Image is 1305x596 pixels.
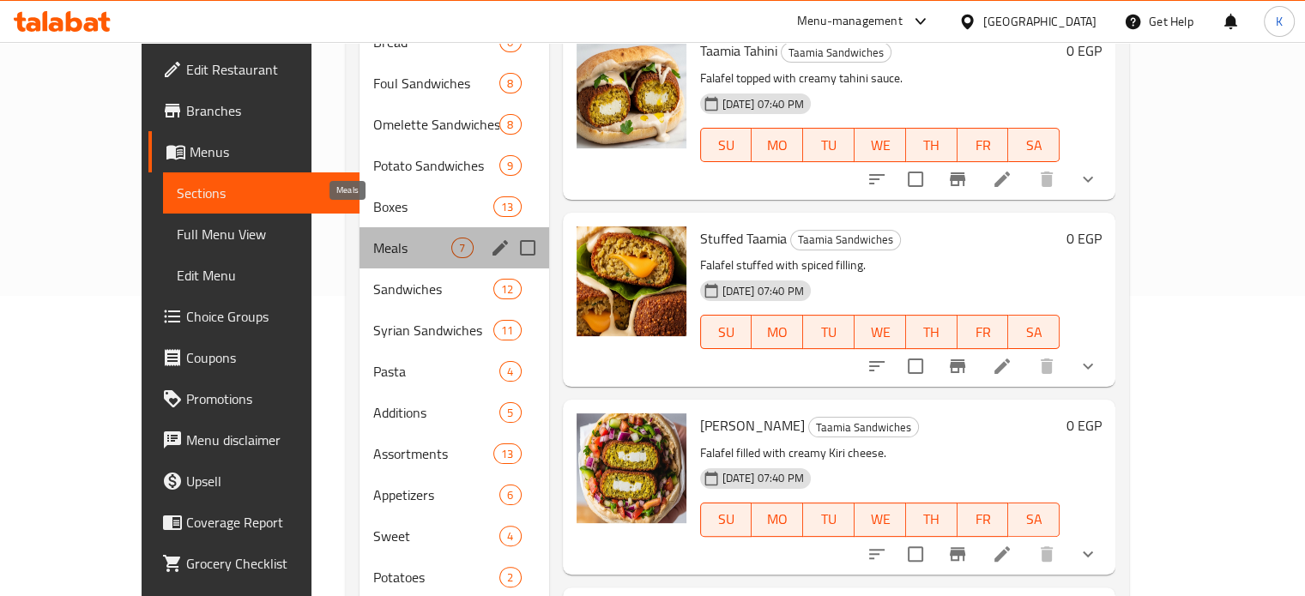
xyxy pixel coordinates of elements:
div: Menu-management [797,11,903,32]
span: Taamia Sandwiches [791,230,900,250]
div: Additions5 [359,392,548,433]
span: Sweet [373,526,499,546]
span: Syrian Sandwiches [373,320,493,340]
svg: Show Choices [1078,544,1098,564]
span: Coupons [186,347,346,368]
span: Potatoes [373,567,499,587]
svg: Show Choices [1078,169,1098,190]
button: WE [855,128,906,162]
a: Coverage Report [148,502,359,543]
span: 8 [500,117,520,133]
button: TH [906,315,958,349]
button: FR [958,503,1009,537]
span: SU [708,133,746,158]
a: Promotions [148,378,359,419]
div: items [493,320,521,340]
button: MO [752,128,803,162]
div: items [493,443,521,464]
img: Taamia Kiri [577,413,686,523]
div: [GEOGRAPHIC_DATA] [983,12,1097,31]
button: FR [958,315,1009,349]
button: SU [700,315,752,349]
button: show more [1067,159,1109,200]
button: SA [1008,503,1060,537]
div: Syrian Sandwiches11 [359,310,548,351]
button: delete [1026,159,1067,200]
h6: 0 EGP [1066,226,1102,250]
span: 9 [500,158,520,174]
button: WE [855,503,906,537]
span: MO [758,133,796,158]
p: Falafel topped with creamy tahini sauce. [700,68,1060,89]
span: Upsell [186,471,346,491]
div: Taamia Sandwiches [781,42,891,63]
a: Upsell [148,461,359,502]
div: Additions [373,402,499,423]
div: items [499,114,521,135]
span: TH [913,320,951,345]
span: WE [861,320,899,345]
span: 11 [494,322,520,339]
a: Edit menu item [992,169,1012,190]
a: Branches [148,90,359,131]
span: SA [1015,507,1053,532]
span: Taamia Sandwiches [809,418,918,437]
h6: 0 EGP [1066,413,1102,437]
button: sort-choices [856,346,897,387]
span: Edit Restaurant [186,59,346,80]
div: Potato Sandwiches [373,155,499,176]
span: Taamia Sandwiches [782,43,891,63]
span: FR [964,320,1002,345]
span: Full Menu View [177,224,346,244]
span: Boxes [373,196,493,217]
button: SA [1008,315,1060,349]
p: Falafel filled with creamy Kiri cheese. [700,442,1060,464]
div: Potato Sandwiches9 [359,145,548,186]
div: items [499,361,521,382]
span: Meals [373,238,451,258]
span: TH [913,133,951,158]
button: TU [803,128,855,162]
button: Branch-specific-item [937,159,978,200]
button: Branch-specific-item [937,533,978,575]
button: sort-choices [856,533,897,575]
button: TH [906,128,958,162]
span: SA [1015,133,1053,158]
button: delete [1026,533,1067,575]
div: items [499,526,521,546]
div: Omelette Sandwiches8 [359,104,548,145]
h6: 0 EGP [1066,39,1102,63]
span: 8 [500,75,520,92]
span: Select to update [897,161,933,197]
div: Sweet4 [359,515,548,557]
div: Pasta4 [359,351,548,392]
span: Select to update [897,536,933,572]
span: FR [964,507,1002,532]
div: Appetizers6 [359,474,548,515]
button: FR [958,128,1009,162]
a: Edit menu item [992,356,1012,376]
span: Appetizers [373,485,499,505]
span: Coverage Report [186,512,346,533]
span: TH [913,507,951,532]
div: items [499,402,521,423]
div: items [499,485,521,505]
button: SU [700,128,752,162]
span: 4 [500,528,520,545]
span: SU [708,320,746,345]
span: MO [758,507,796,532]
div: items [493,279,521,299]
p: Falafel stuffed with spiced filling. [700,255,1060,276]
div: Boxes13 [359,186,548,227]
img: Stuffed Taamia [577,226,686,336]
a: Edit Menu [163,255,359,296]
span: 4 [500,364,520,380]
div: Pasta [373,361,499,382]
span: Choice Groups [186,306,346,327]
span: 5 [500,405,520,421]
a: Grocery Checklist [148,543,359,584]
button: WE [855,315,906,349]
button: delete [1026,346,1067,387]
